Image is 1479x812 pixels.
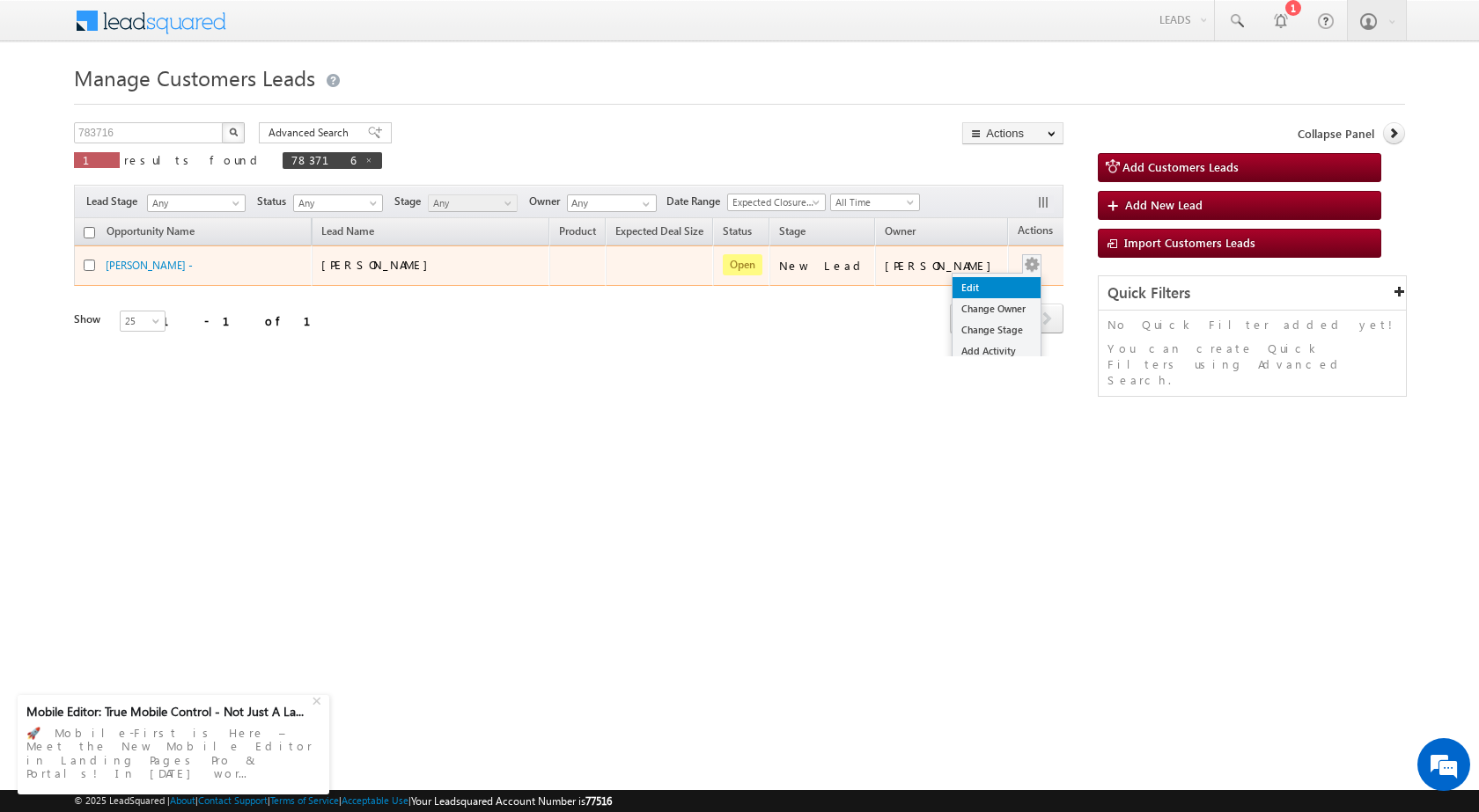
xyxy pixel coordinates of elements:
span: Actions [1009,221,1062,244]
div: + [308,689,329,710]
span: Any [429,195,512,211]
p: You can create Quick Filters using Advanced Search. [1107,340,1397,388]
span: Your Leadsquared Account Number is [411,794,612,808]
span: 25 [121,313,167,329]
p: No Quick Filter added yet! [1107,317,1397,333]
span: Manage Customers Leads [74,63,315,91]
div: [PERSON_NAME] [885,258,1000,274]
a: Change Stage [953,319,1041,340]
span: 783716 [291,152,356,167]
span: Open [723,254,762,275]
span: Lead Name [313,222,383,245]
span: next [1031,304,1063,333]
a: About [170,794,195,806]
span: Expected Closure Date [728,194,820,210]
div: Mobile Editor: True Mobile Control - Not Just A La... [26,704,310,720]
a: Acceptable Use [342,794,408,806]
div: Minimize live chat window [289,9,331,51]
span: Owner [885,224,916,238]
span: Owner [529,194,567,209]
a: Opportunity Name [98,222,203,245]
a: Change Owner [953,298,1041,319]
span: Any [294,195,378,211]
span: All Time [831,194,915,210]
span: Stage [779,224,806,238]
span: Import Customers Leads [1124,235,1255,250]
span: Add Customers Leads [1122,159,1239,174]
a: All Time [830,194,920,211]
span: Date Range [666,194,727,209]
input: Type to Search [567,194,657,212]
span: results found [124,152,264,167]
div: Quick Filters [1099,276,1406,311]
a: [PERSON_NAME] - [106,259,193,272]
div: Show [74,311,106,327]
a: Any [293,194,383,212]
img: d_60004797649_company_0_60004797649 [30,92,74,115]
span: Advanced Search [269,125,354,141]
a: Expected Closure Date [727,194,826,211]
input: Check all records [84,227,95,238]
a: 25 [120,311,166,332]
div: 🚀 Mobile-First is Here – Meet the New Mobile Editor in Landing Pages Pro & Portals! In [DATE] wor... [26,721,320,786]
span: Stage [394,194,428,209]
span: Expected Deal Size [615,224,703,238]
a: Terms of Service [270,794,339,806]
a: Stage [770,222,814,245]
span: [PERSON_NAME] [321,257,437,272]
span: prev [950,304,982,333]
span: Opportunity Name [107,224,195,238]
button: Actions [962,122,1063,144]
span: Status [257,194,293,209]
div: Chat with us now [92,92,296,115]
a: Expected Deal Size [607,222,712,245]
a: Any [147,194,246,212]
em: Start Chat [239,542,320,566]
span: Product [559,224,596,238]
span: Any [148,195,239,211]
span: Lead Stage [86,194,144,209]
span: 77516 [585,794,612,808]
a: Contact Support [198,794,268,806]
span: 1 [83,152,111,167]
a: Any [428,194,518,212]
div: New Lead [779,258,867,274]
textarea: Type your message and hit 'Enter' [23,163,321,527]
div: 1 - 1 of 1 [162,311,332,331]
span: Collapse Panel [1298,126,1374,142]
a: Status [714,222,761,245]
a: prev [950,305,982,333]
span: Add New Lead [1125,197,1203,212]
span: © 2025 LeadSquared | | | | | [74,793,612,809]
a: Add Activity [953,340,1041,362]
img: Search [229,128,238,136]
a: Edit [953,277,1041,298]
a: next [1031,305,1063,333]
a: Show All Items [633,195,655,213]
